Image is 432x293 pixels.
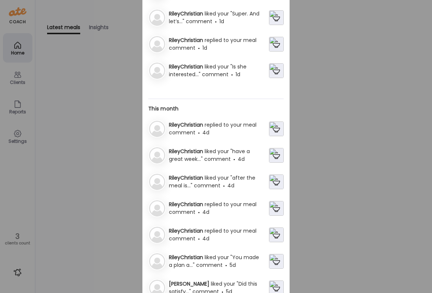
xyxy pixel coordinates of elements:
span: replied to your meal comment [169,201,256,216]
span: liked your "have a great week..." comment [169,148,250,163]
span: 1d [219,18,224,25]
img: images%2F0Y4bWpMhlRNX09ybTAqeUZ9kjce2%2Frwyy0KdMZqmlyXTeBFrO%2FBNHP9oN22cElZ6aOFRnk_240 [269,227,284,242]
img: bg-avatar-default.svg [149,63,165,79]
span: RileyChristian [169,227,205,234]
img: bg-avatar-default.svg [149,36,165,52]
img: images%2F0Y4bWpMhlRNX09ybTAqeUZ9kjce2%2F0SbSEQsE0yb7KCIqIdnx%2FTaDz2hl7HbQpHIr5pISP_240 [269,10,284,25]
span: liked your "You made a plan a..." comment [169,254,259,269]
span: replied to your meal comment [169,227,256,242]
img: bg-avatar-default.svg [149,147,165,163]
span: 4d [202,208,209,216]
span: 1d [236,71,240,78]
span: RileyChristian [169,36,205,44]
img: images%2F0Y4bWpMhlRNX09ybTAqeUZ9kjce2%2Fy48AyssIJojAXSmWbTPI%2F4UCPMlXXkwWULelUCwAe_240 [269,37,284,52]
span: 4d [227,182,234,189]
span: replied to your meal comment [169,36,256,52]
span: RileyChristian [169,254,205,261]
img: bg-avatar-default.svg [149,174,165,190]
span: liked your "Is she interested..." comment [169,63,247,78]
span: RileyChristian [169,174,205,181]
img: bg-avatar-default.svg [149,227,165,243]
img: images%2F0Y4bWpMhlRNX09ybTAqeUZ9kjce2%2FiVgdZ3tZmktGyVvi95Ki%2Fzfb2K6HSQAtC6kNx1JxY_240 [269,148,284,163]
img: images%2F0Y4bWpMhlRNX09ybTAqeUZ9kjce2%2F1kXbe1NL1auOWvXxJRCN%2F7UGcrZz05jMn45sG5ltp_240 [269,254,284,269]
span: RileyChristian [169,10,205,17]
span: liked your "Super. And let’s..." comment [169,10,259,25]
img: images%2F0Y4bWpMhlRNX09ybTAqeUZ9kjce2%2FiVgdZ3tZmktGyVvi95Ki%2Fzfb2K6HSQAtC6kNx1JxY_240 [269,121,284,136]
img: images%2F0Y4bWpMhlRNX09ybTAqeUZ9kjce2%2FiVgdZ3tZmktGyVvi95Ki%2Fzfb2K6HSQAtC6kNx1JxY_240 [269,174,284,189]
span: RileyChristian [169,63,205,70]
img: bg-avatar-default.svg [149,200,165,216]
h2: This month [148,105,284,113]
span: replied to your meal comment [169,121,256,136]
img: bg-avatar-default.svg [149,253,165,269]
span: liked your "after the meal is..." comment [169,174,255,189]
span: 4d [202,129,209,136]
span: 1d [202,44,207,52]
span: 4d [238,155,245,163]
img: bg-avatar-default.svg [149,121,165,137]
img: images%2F0Y4bWpMhlRNX09ybTAqeUZ9kjce2%2Fy48AyssIJojAXSmWbTPI%2F4UCPMlXXkwWULelUCwAe_240 [269,63,284,78]
img: images%2F0Y4bWpMhlRNX09ybTAqeUZ9kjce2%2FkffqU5e11AKmqHaIUknh%2F5Vsols1v7PVJRM86afW1_240 [269,201,284,216]
span: RileyChristian [169,148,205,155]
span: 4d [202,235,209,242]
span: 5d [230,261,236,269]
span: [PERSON_NAME] [169,280,211,287]
img: bg-avatar-default.svg [149,10,165,26]
span: RileyChristian [169,121,205,128]
span: RileyChristian [169,201,205,208]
